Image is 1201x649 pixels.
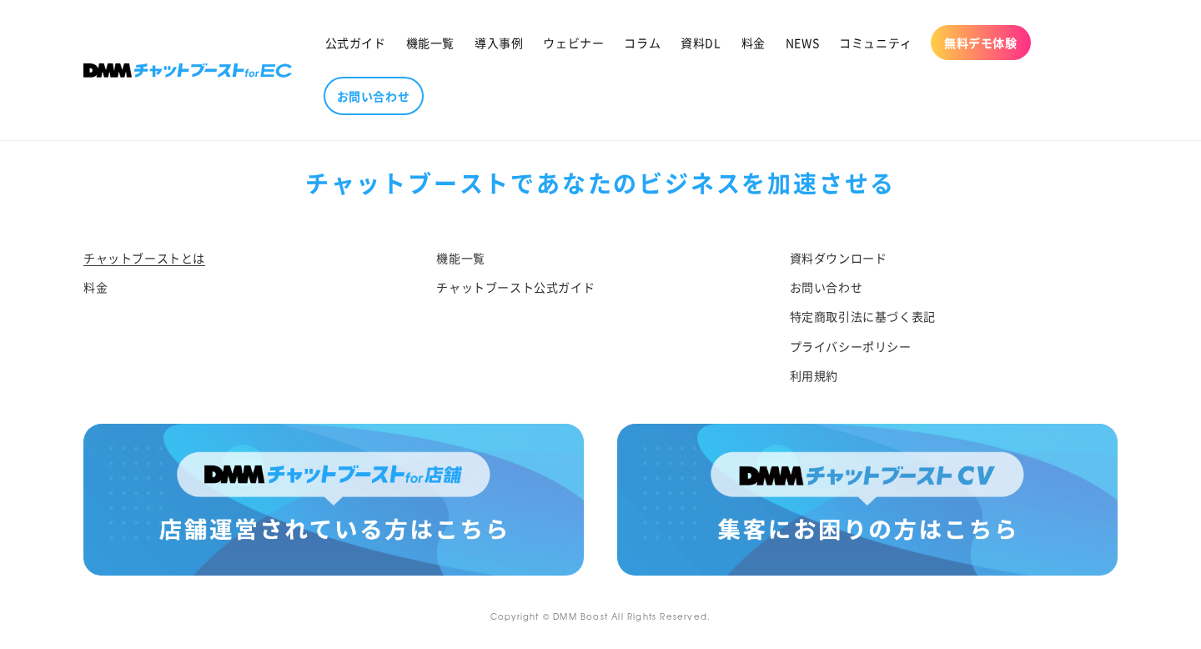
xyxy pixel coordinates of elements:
span: 無料デモ体験 [944,35,1018,50]
a: 利用規約 [790,361,838,390]
a: 資料ダウンロード [790,248,887,273]
a: チャットブースト公式ガイド [436,273,595,302]
a: NEWS [776,25,829,60]
small: Copyright © DMM Boost All Rights Reserved. [490,610,711,622]
div: チャットブーストで あなたのビジネスを加速させる [83,162,1118,204]
a: お問い合わせ [324,77,424,115]
a: 機能一覧 [436,248,485,273]
a: 導入事例 [465,25,533,60]
span: コラム [624,35,661,50]
span: お問い合わせ [337,88,410,103]
span: 公式ガイド [325,35,386,50]
a: チャットブーストとは [83,248,205,273]
a: 料金 [83,273,108,302]
span: NEWS [786,35,819,50]
a: 料金 [731,25,776,60]
span: 機能一覧 [406,35,455,50]
a: 機能一覧 [396,25,465,60]
img: 店舗運営されている方はこちら [83,424,584,576]
a: コラム [614,25,671,60]
a: プライバシーポリシー [790,332,912,361]
span: ウェビナー [543,35,604,50]
a: 無料デモ体験 [931,25,1031,60]
img: 株式会社DMM Boost [83,63,292,78]
img: 集客にお困りの方はこちら [617,424,1118,576]
span: コミュニティ [839,35,912,50]
span: 資料DL [681,35,721,50]
a: 公式ガイド [315,25,396,60]
a: お問い合わせ [790,273,863,302]
a: コミュニティ [829,25,922,60]
span: 料金 [741,35,766,50]
a: 資料DL [671,25,731,60]
a: 特定商取引法に基づく表記 [790,302,936,331]
span: 導入事例 [475,35,523,50]
a: ウェビナー [533,25,614,60]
